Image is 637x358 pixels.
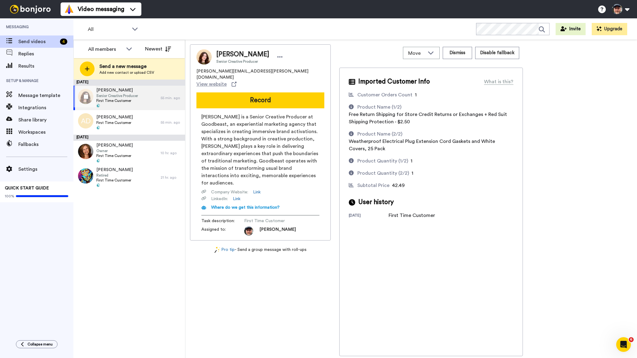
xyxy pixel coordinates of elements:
[18,62,73,70] span: Results
[358,77,430,86] span: Imported Customer Info
[211,196,228,202] span: LinkedIn :
[16,340,58,348] button: Collapse menu
[18,116,73,124] span: Share library
[253,189,261,195] a: Link
[161,151,182,155] div: 10 hr. ago
[161,120,182,125] div: 55 min. ago
[592,23,627,35] button: Upgrade
[196,49,212,65] img: Image of Catherine Kiesel
[415,92,417,97] span: 1
[201,218,244,224] span: Task description :
[18,166,73,173] span: Settings
[18,129,73,136] span: Workspaces
[475,47,519,59] button: Disable fallback
[73,80,185,86] div: [DATE]
[28,342,53,347] span: Collapse menu
[389,212,435,219] div: First Time Customer
[244,218,302,224] span: First Time Customer
[78,144,93,159] img: 8de647d1-ce0c-4dbb-9705-209c2457133d.jpg
[96,87,138,93] span: [PERSON_NAME]
[349,139,495,151] span: Weatherproof Electrical Plug Extension Cord Gaskets and White Covers, 25 Pack
[73,135,185,141] div: [DATE]
[96,173,133,178] span: Retired
[96,114,133,120] span: [PERSON_NAME]
[201,113,319,187] span: [PERSON_NAME] is a Senior Creative Producer at Goodbeast, an experiential marketing agency that s...
[78,5,124,13] span: Video messaging
[96,93,138,98] span: Senior Creative Producer
[196,80,227,88] span: View website
[349,112,507,124] span: Free Return Shipping for Store Credit Returns or Exchanges + Red Suit Shipping Protection - $2.50
[78,113,93,129] img: ad.png
[349,213,389,219] div: [DATE]
[216,50,269,59] span: [PERSON_NAME]
[5,194,14,199] span: 100%
[96,148,133,153] span: Owner
[78,168,93,184] img: 197ce50f-9d72-4f0c-ac7e-112d2f0a00b9.jpg
[7,5,53,13] img: bj-logo-header-white.svg
[233,196,240,202] a: Link
[244,226,253,236] img: c9e61f06-a2a7-4bd0-b835-92eaf7e5258a-1746723632.jpg
[18,92,73,99] span: Message template
[88,26,129,33] span: All
[484,78,513,85] div: What is this?
[196,80,237,88] a: View website
[214,247,235,253] a: Pro tip
[443,47,472,59] button: Dismiss
[408,50,425,57] span: Move
[357,170,409,177] div: Product Quantity (2/2)
[60,39,67,45] div: 4
[64,4,74,14] img: vm-color.svg
[616,337,631,352] iframe: Intercom live chat
[99,70,154,75] span: Add new contact or upload CSV
[18,50,73,58] span: Replies
[259,226,296,236] span: [PERSON_NAME]
[18,104,73,111] span: Integrations
[196,92,324,108] button: Record
[357,91,412,99] div: Customer Orders Count
[392,183,405,188] span: 42.49
[96,153,133,158] span: First Time Customer
[211,205,280,210] span: Where do we get this information?
[96,167,133,173] span: [PERSON_NAME]
[357,130,402,138] div: Product Name (2/2)
[161,95,182,100] div: 55 min. ago
[211,189,248,195] span: Company Website :
[357,157,408,165] div: Product Quantity (1/2)
[357,103,401,111] div: Product Name (1/2)
[18,141,73,148] span: Fallbacks
[140,43,176,55] button: Newest
[411,158,412,163] span: 1
[161,175,182,180] div: 21 hr. ago
[629,337,634,342] span: 6
[214,247,220,253] img: magic-wand.svg
[96,98,138,103] span: First Time Customer
[96,142,133,148] span: [PERSON_NAME]
[88,46,123,53] div: All members
[357,182,389,189] div: Subtotal Price
[96,178,133,183] span: First Time Customer
[96,120,133,125] span: First Time Customer
[190,247,331,253] div: - Send a group message with roll-ups
[412,171,413,176] span: 1
[99,63,154,70] span: Send a new message
[18,38,58,45] span: Send videos
[5,186,49,190] span: QUICK START GUIDE
[196,68,324,80] span: [PERSON_NAME][EMAIL_ADDRESS][PERSON_NAME][DOMAIN_NAME]
[201,226,244,236] span: Assigned to:
[556,23,586,35] button: Invite
[358,198,394,207] span: User history
[216,59,269,64] span: Senior Creative Producer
